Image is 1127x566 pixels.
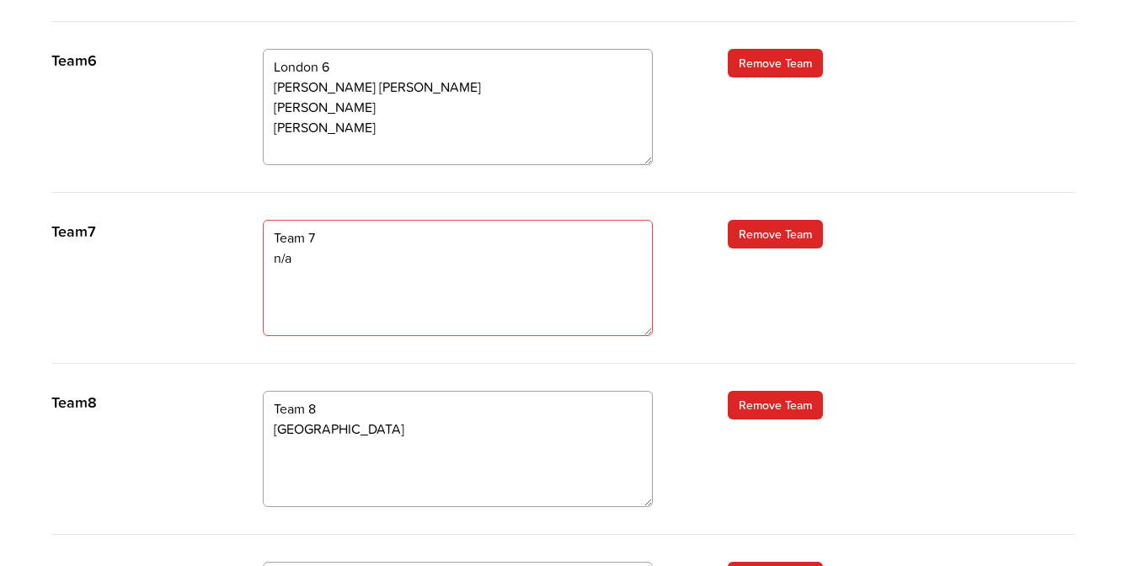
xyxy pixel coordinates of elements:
[51,391,229,414] p: Team
[88,220,96,243] span: 7
[728,220,823,248] a: Remove Team
[728,49,823,77] a: Remove Team
[263,220,652,336] textarea: London 7 [PERSON_NAME] [PERSON_NAME] [PERSON_NAME]
[263,49,652,165] textarea: London 6 [PERSON_NAME] [PERSON_NAME]
[51,49,229,72] p: Team
[263,391,652,507] textarea: Team 8 [GEOGRAPHIC_DATA]
[88,49,97,72] span: 6
[88,391,97,414] span: 8
[51,220,229,243] p: Team
[728,391,823,419] a: Remove Team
